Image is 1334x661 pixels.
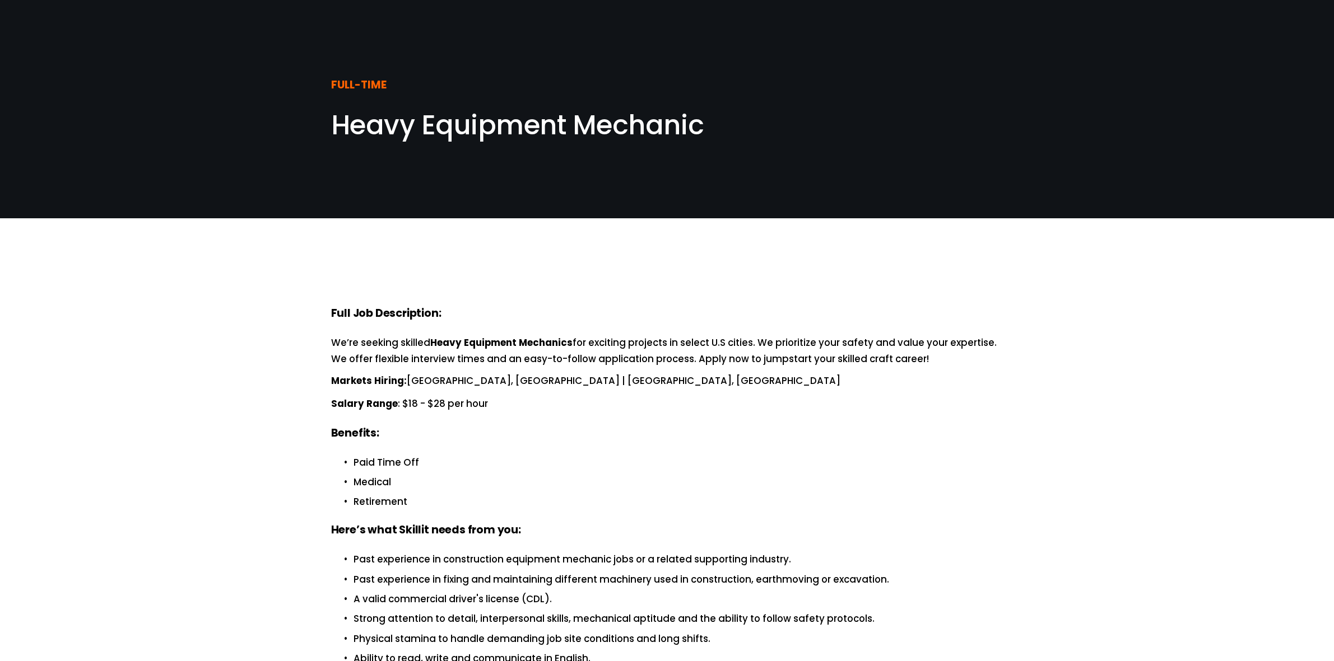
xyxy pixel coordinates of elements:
p: We’re seeking skilled for exciting projects in select U.S cities. We prioritize your safety and v... [331,335,1003,367]
p: Medical [354,475,1003,490]
p: Past experience in fixing and maintaining different machinery used in construction, earthmoving o... [354,572,1003,587]
p: Past experience in construction equipment mechanic jobs or a related supporting industry. [354,552,1003,567]
p: [GEOGRAPHIC_DATA], [GEOGRAPHIC_DATA] | [GEOGRAPHIC_DATA], [GEOGRAPHIC_DATA] [331,373,1003,390]
p: : $18 - $28 per hour [331,396,1003,412]
strong: Here’s what Skillit needs from you: [331,522,521,540]
strong: Salary Range [331,396,398,412]
p: Retirement [354,494,1003,509]
strong: Heavy Equipment Mechanics [430,335,573,351]
p: Strong attention to detail, interpersonal skills, mechanical aptitude and the ability to follow s... [354,611,1003,626]
p: Physical stamina to handle demanding job site conditions and long shifts. [354,631,1003,646]
strong: FULL-TIME [331,77,387,95]
strong: Markets Hiring: [331,373,407,390]
span: Heavy Equipment Mechanic [331,106,704,144]
strong: Full Job Description: [331,305,441,324]
p: A valid commercial driver's license (CDL). [354,592,1003,607]
strong: Benefits: [331,425,379,443]
p: Paid Time Off [354,455,1003,470]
